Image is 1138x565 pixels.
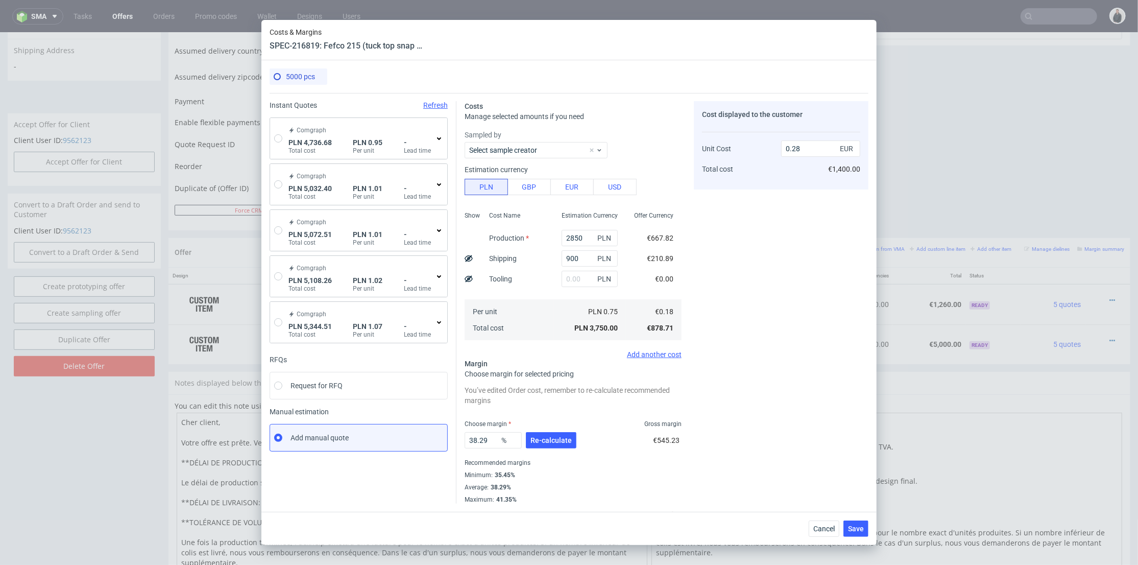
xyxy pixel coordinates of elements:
span: Re-calculate [530,437,572,444]
label: Estimation currency [465,166,528,174]
span: PLN [595,231,616,245]
td: Duplicate of (Offer ID) [175,147,358,171]
label: Total cost [288,239,332,247]
input: Save [578,172,634,183]
a: markdown [272,368,308,378]
span: €667.82 [647,234,673,242]
div: Maximum : [465,493,682,504]
label: Total cost [288,193,332,201]
span: Fefco 215 (tuck top snap lock bottom) [349,256,470,267]
span: Fefco 215 (tuck top snap lock bottom) [349,296,470,307]
td: €0.42 [696,251,747,292]
td: €1,260.00 [747,251,820,292]
span: PLN 1.07 [353,322,383,331]
input: Delete Offer [14,323,155,344]
div: RFQs [270,356,448,364]
button: Single payment (default) [361,61,634,76]
a: 9562123 [63,103,91,112]
button: EUR [550,179,594,195]
input: 0.00 [562,230,618,246]
button: PLN [465,179,508,195]
div: You’ve edited Order cost, remember to re-calculate recommended margins [465,383,682,408]
span: 5000 pcs [286,73,315,81]
td: 3000 [651,251,696,292]
span: Costs [465,102,483,110]
button: GBP [507,179,551,195]
th: ID [286,235,345,252]
span: EUR [838,142,858,156]
span: Cancel [813,525,835,532]
label: Per unit [353,147,383,155]
small: Margin summary [1077,214,1124,219]
span: PLN 3,750.00 [574,324,618,332]
label: Shipping [489,254,517,263]
label: Production [489,234,529,242]
label: Select sample creator [469,146,537,154]
img: ico-item-custom-a8f9c3db6a5631ce2f509e228e8b95abde266dc4376634de7b166047de09ff05.png [179,299,230,324]
label: Total cost [288,331,332,339]
span: PLN 0.75 [588,308,618,316]
span: Comgraph [297,218,326,226]
div: Accept Offer for Client [8,81,161,103]
small: Add PIM line item [790,214,837,219]
small: Add custom line item [910,214,965,219]
label: Sampled by [465,130,682,140]
span: Gross margin [644,420,682,428]
span: PLN 4,736.68 [288,138,332,147]
label: Per unit [353,285,383,293]
p: Client User ID: [14,193,155,203]
span: €210.89 [647,254,673,263]
a: CBNG-1 [370,319,391,326]
img: ico-item-custom-a8f9c3db6a5631ce2f509e228e8b95abde266dc4376634de7b166047de09ff05.png [179,259,230,285]
td: €1.00 [696,292,747,332]
div: You can edit this note using [175,368,1124,561]
textarea: Cher client, Votre offre est prête. Veuillez noter que les prix n'incluent pas la TVA. **DÉLAI DE... [177,380,647,559]
span: Offer [175,216,191,224]
span: Comgraph [297,126,326,134]
span: €545.23 [653,436,680,444]
span: PLN [595,272,616,286]
span: PLN 1.02 [353,276,383,285]
td: €0.00 [820,251,892,292]
span: Save [848,525,864,532]
th: Design [168,235,286,252]
th: Net Total [747,235,820,252]
label: Lead time [404,147,431,155]
span: Cost Name [489,211,520,220]
label: Per unit [353,331,383,339]
button: Accept Offer for Client [14,119,155,139]
span: % [499,433,520,448]
td: Enable flexible payments [175,83,358,103]
span: Source: [349,319,391,326]
button: USD [593,179,637,195]
label: Lead time [404,285,431,293]
img: Hokodo [264,86,273,95]
span: Request for RFQ [290,381,343,391]
label: Lead time [404,239,431,247]
span: Estimation Currency [562,211,618,220]
button: Force CRM resync [175,172,343,183]
a: Create sampling offer [14,270,155,291]
input: 0.00 [465,432,522,449]
span: Cost displayed to the customer [702,110,803,119]
span: PLN 5,344.51 [288,322,332,331]
label: Tooling [489,275,512,283]
input: 0.00 [562,271,618,287]
div: Minimum : [465,469,682,481]
div: Notes displayed below the Offer [168,339,1130,362]
button: Cancel [809,521,839,537]
th: Dependencies [820,235,892,252]
span: 5 quotes [1054,268,1081,276]
span: €1,400.00 [828,165,860,173]
small: Add line item from VMA [842,214,905,219]
td: Quote Request ID [175,103,358,127]
strong: 771268 [290,268,315,276]
label: Choose margin [465,420,511,428]
th: Status [965,235,1021,252]
span: Comgraph [297,310,326,318]
span: Refresh [423,101,448,109]
div: Convert to a Draft Order and send to Customer [8,161,161,193]
small: Add other item [971,214,1011,219]
div: Shipping Address [8,6,161,29]
span: Show [465,211,480,220]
